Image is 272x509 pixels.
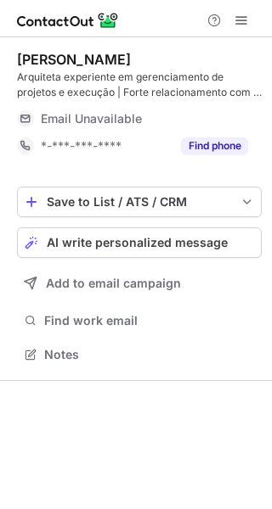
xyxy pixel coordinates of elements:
div: [PERSON_NAME] [17,51,131,68]
span: Email Unavailable [41,111,142,126]
span: Notes [44,347,255,362]
div: Save to List / ATS / CRM [47,195,232,209]
button: Add to email campaign [17,268,262,299]
button: Reveal Button [181,137,248,154]
div: Arquiteta experiente em gerenciamento de projetos e execução | Forte relacionamento com o cliente... [17,70,262,100]
button: AI write personalized message [17,227,262,258]
img: ContactOut v5.3.10 [17,10,119,31]
button: save-profile-one-click [17,187,262,217]
span: Add to email campaign [46,277,181,290]
button: Notes [17,343,262,366]
span: Find work email [44,313,255,328]
span: AI write personalized message [47,236,228,249]
button: Find work email [17,309,262,333]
